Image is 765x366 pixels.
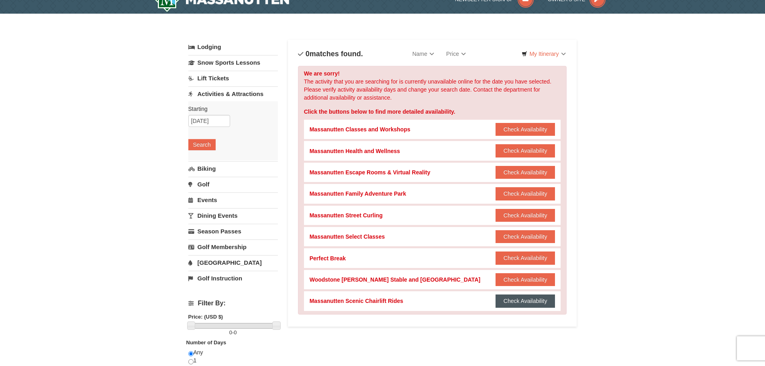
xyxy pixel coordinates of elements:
button: Search [188,139,216,150]
label: Starting [188,105,272,113]
a: Biking [188,161,278,176]
span: 0 [229,329,232,335]
div: Massanutten Escape Rooms & Virtual Reality [310,168,430,176]
button: Check Availability [496,251,555,264]
a: Events [188,192,278,207]
div: The activity that you are searching for is currently unavailable online for the date you have sel... [298,66,567,315]
div: Click the buttons below to find more detailed availability. [304,108,561,116]
a: Season Passes [188,224,278,239]
div: Massanutten Family Adventure Park [310,190,406,198]
h4: matches found. [298,50,363,58]
a: Lodging [188,40,278,54]
a: Golf [188,177,278,192]
span: 0 [306,50,310,58]
a: Golf Instruction [188,271,278,286]
a: Snow Sports Lessons [188,55,278,70]
div: Massanutten Health and Wellness [310,147,400,155]
a: Dining Events [188,208,278,223]
button: Check Availability [496,209,555,222]
button: Check Availability [496,273,555,286]
button: Check Availability [496,230,555,243]
button: Check Availability [496,187,555,200]
label: - [188,329,278,337]
div: Woodstone [PERSON_NAME] Stable and [GEOGRAPHIC_DATA] [310,276,480,284]
div: Massanutten Scenic Chairlift Rides [310,297,403,305]
a: Activities & Attractions [188,86,278,101]
a: Lift Tickets [188,71,278,86]
a: [GEOGRAPHIC_DATA] [188,255,278,270]
a: Name [406,46,440,62]
strong: Number of Days [186,339,226,346]
button: Check Availability [496,123,555,136]
strong: We are sorry! [304,70,340,77]
h4: Filter By: [188,300,278,307]
button: Check Availability [496,166,555,179]
div: Massanutten Street Curling [310,211,383,219]
div: Perfect Break [310,254,346,262]
a: Golf Membership [188,239,278,254]
a: Price [440,46,472,62]
button: Check Availability [496,294,555,307]
a: My Itinerary [516,48,571,60]
div: Massanutten Classes and Workshops [310,125,410,133]
div: Massanutten Select Classes [310,233,385,241]
span: 0 [234,329,237,335]
strong: Price: (USD $) [188,314,223,320]
button: Check Availability [496,144,555,157]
